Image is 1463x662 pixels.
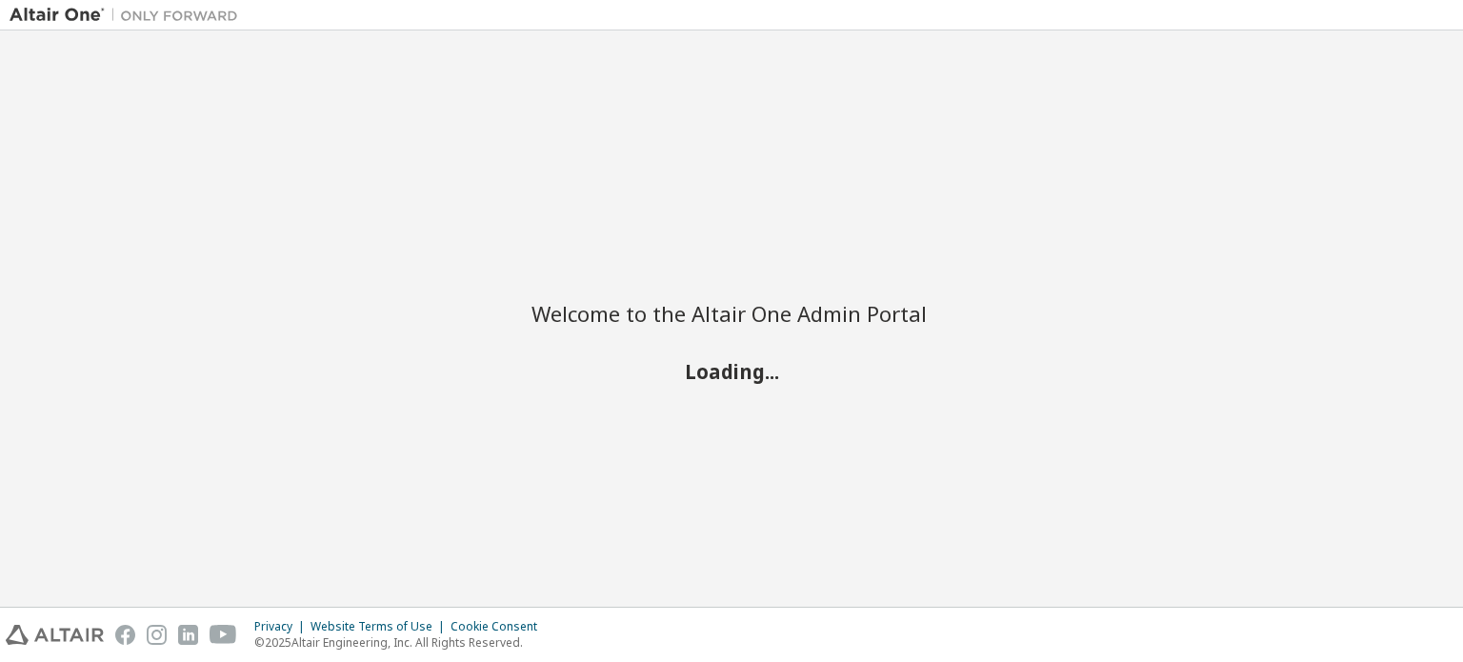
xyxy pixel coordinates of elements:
[311,619,451,634] div: Website Terms of Use
[451,619,549,634] div: Cookie Consent
[254,634,549,651] p: © 2025 Altair Engineering, Inc. All Rights Reserved.
[210,625,237,645] img: youtube.svg
[531,358,932,383] h2: Loading...
[6,625,104,645] img: altair_logo.svg
[115,625,135,645] img: facebook.svg
[10,6,248,25] img: Altair One
[178,625,198,645] img: linkedin.svg
[254,619,311,634] div: Privacy
[147,625,167,645] img: instagram.svg
[531,300,932,327] h2: Welcome to the Altair One Admin Portal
